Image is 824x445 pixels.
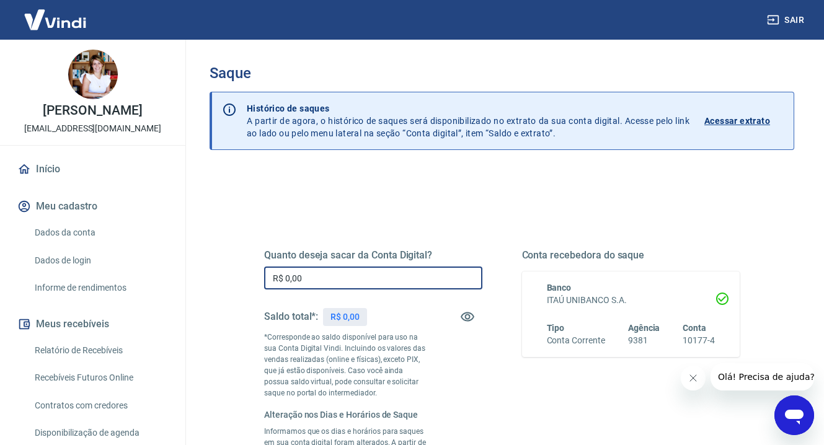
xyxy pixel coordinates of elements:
p: [EMAIL_ADDRESS][DOMAIN_NAME] [24,122,161,135]
button: Meus recebíveis [15,311,171,338]
a: Contratos com credores [30,393,171,418]
img: ab091f16-f4ae-4125-b6ab-051d100fcfa7.jpeg [68,50,118,99]
h5: Conta recebedora do saque [522,249,740,262]
span: Olá! Precisa de ajuda? [7,9,104,19]
p: Acessar extrato [704,115,770,127]
p: Histórico de saques [247,102,689,115]
h5: Saldo total*: [264,311,318,323]
a: Relatório de Recebíveis [30,338,171,363]
span: Tipo [547,323,565,333]
iframe: Fechar mensagem [681,366,706,390]
button: Sair [764,9,809,32]
p: [PERSON_NAME] [43,104,142,117]
button: Meu cadastro [15,193,171,220]
a: Informe de rendimentos [30,275,171,301]
p: R$ 0,00 [330,311,360,324]
h6: 9381 [628,334,660,347]
iframe: Botão para abrir a janela de mensagens [774,395,814,435]
h6: ITAÚ UNIBANCO S.A. [547,294,715,307]
a: Recebíveis Futuros Online [30,365,171,390]
h6: Conta Corrente [547,334,605,347]
a: Dados da conta [30,220,171,245]
h3: Saque [210,64,794,82]
span: Banco [547,283,572,293]
h6: Alteração nos Dias e Horários de Saque [264,408,428,421]
img: Vindi [15,1,95,38]
iframe: Mensagem da empresa [711,363,814,390]
a: Início [15,156,171,183]
p: A partir de agora, o histórico de saques será disponibilizado no extrato da sua conta digital. Ac... [247,102,689,139]
h6: 10177-4 [683,334,715,347]
h5: Quanto deseja sacar da Conta Digital? [264,249,482,262]
span: Agência [628,323,660,333]
a: Acessar extrato [704,102,784,139]
p: *Corresponde ao saldo disponível para uso na sua Conta Digital Vindi. Incluindo os valores das ve... [264,332,428,399]
span: Conta [683,323,706,333]
a: Dados de login [30,248,171,273]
